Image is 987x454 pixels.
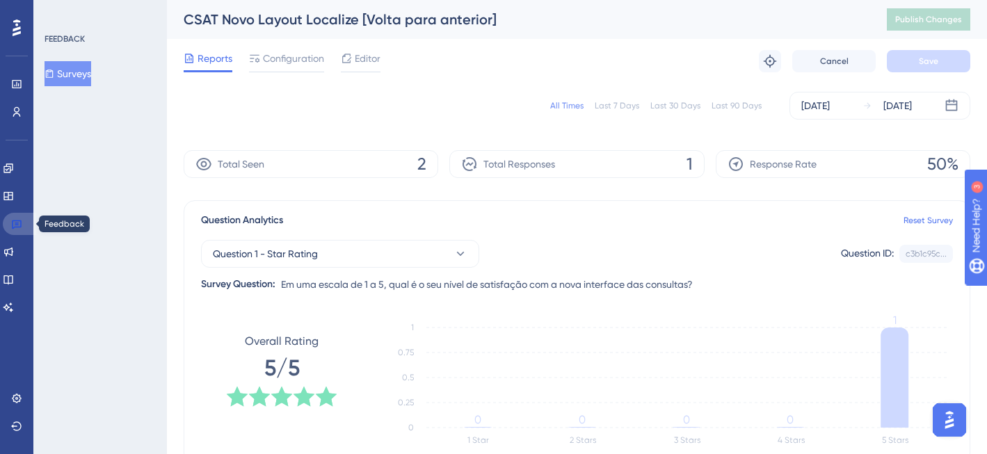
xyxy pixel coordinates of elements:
div: Survey Question: [201,276,275,293]
text: 3 Stars [674,435,700,445]
button: Publish Changes [887,8,970,31]
button: Cancel [792,50,876,72]
tspan: 0.75 [398,348,414,357]
text: 5 Stars [882,435,908,445]
div: Last 30 Days [650,100,700,111]
span: 2 [417,153,426,175]
span: Overall Rating [245,333,319,350]
span: Reports [198,50,232,67]
div: All Times [550,100,584,111]
tspan: 1 [411,323,414,332]
span: Response Rate [750,156,817,172]
div: [DATE] [883,97,912,114]
tspan: 0 [474,413,481,426]
iframe: UserGuiding AI Assistant Launcher [929,399,970,441]
span: Configuration [263,50,324,67]
span: Save [919,56,938,67]
span: 1 [687,153,693,175]
tspan: 1 [893,314,897,327]
span: Question Analytics [201,212,283,229]
button: Save [887,50,970,72]
button: Question 1 - Star Rating [201,240,479,268]
button: Surveys [45,61,91,86]
text: 1 Star [467,435,489,445]
tspan: 0 [787,413,794,426]
tspan: 0.25 [398,398,414,407]
div: Question ID: [841,245,894,263]
text: 2 Stars [570,435,596,445]
tspan: 0 [579,413,586,426]
span: Question 1 - Star Rating [213,245,318,262]
div: Last 7 Days [595,100,639,111]
tspan: 0 [683,413,690,426]
div: c3b1c95c... [906,248,947,259]
span: Cancel [820,56,849,67]
span: Publish Changes [895,14,962,25]
text: 4 Stars [778,435,805,445]
a: Reset Survey [904,215,953,226]
span: Total Seen [218,156,264,172]
span: 5/5 [264,352,300,383]
div: CSAT Novo Layout Localize [Volta para anterior] [184,10,852,29]
span: Em uma escala de 1 a 5, qual é o seu nível de satisfação com a nova interface das consultas? [281,276,693,293]
span: Total Responses [483,156,555,172]
tspan: 0 [408,423,414,432]
div: 3 [97,7,101,18]
span: Editor [355,50,380,67]
div: Last 90 Days [712,100,762,111]
span: Need Help? [33,3,87,20]
div: [DATE] [801,97,830,114]
div: FEEDBACK [45,33,85,44]
tspan: 0.5 [402,373,414,382]
span: 50% [927,153,958,175]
